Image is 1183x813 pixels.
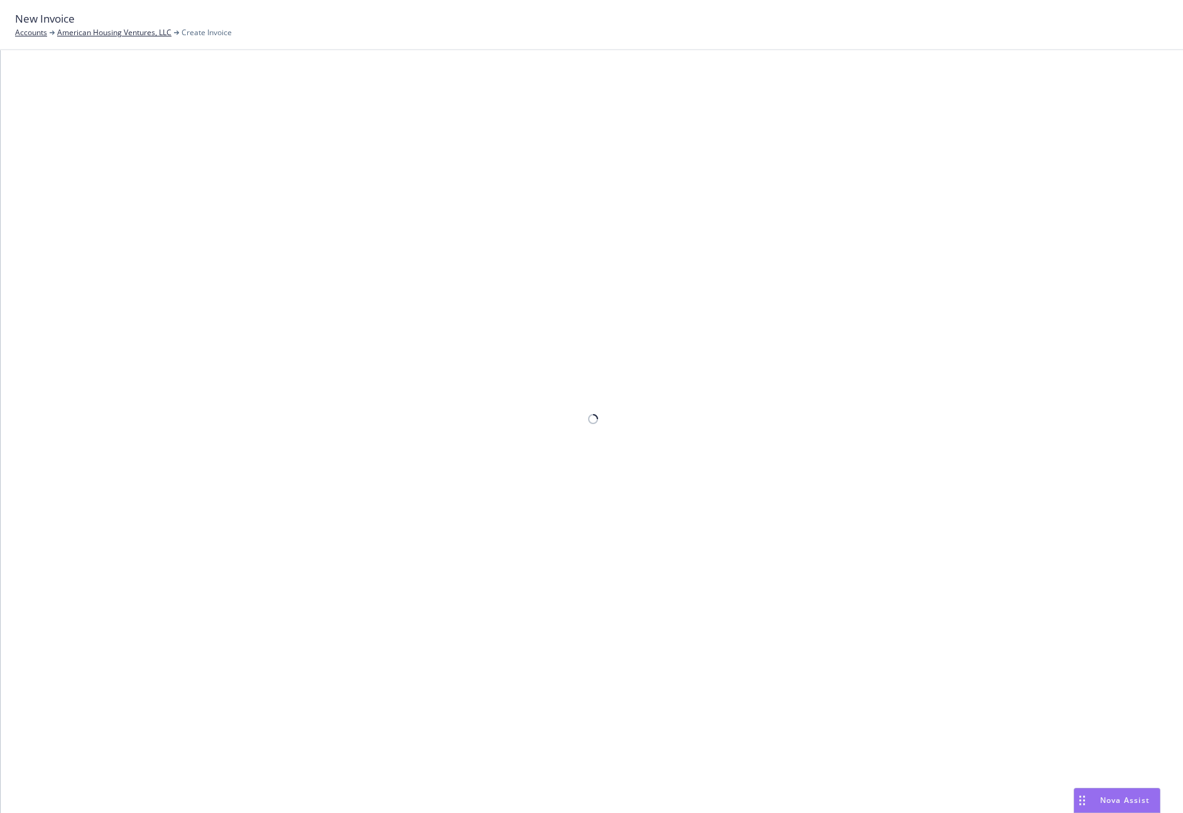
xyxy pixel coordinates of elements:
[1074,788,1090,812] div: Drag to move
[57,27,172,38] a: American Housing Ventures, LLC
[15,11,75,27] span: New Invoice
[15,27,47,38] a: Accounts
[182,27,232,38] span: Create Invoice
[1074,788,1160,813] button: Nova Assist
[1100,795,1150,805] span: Nova Assist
